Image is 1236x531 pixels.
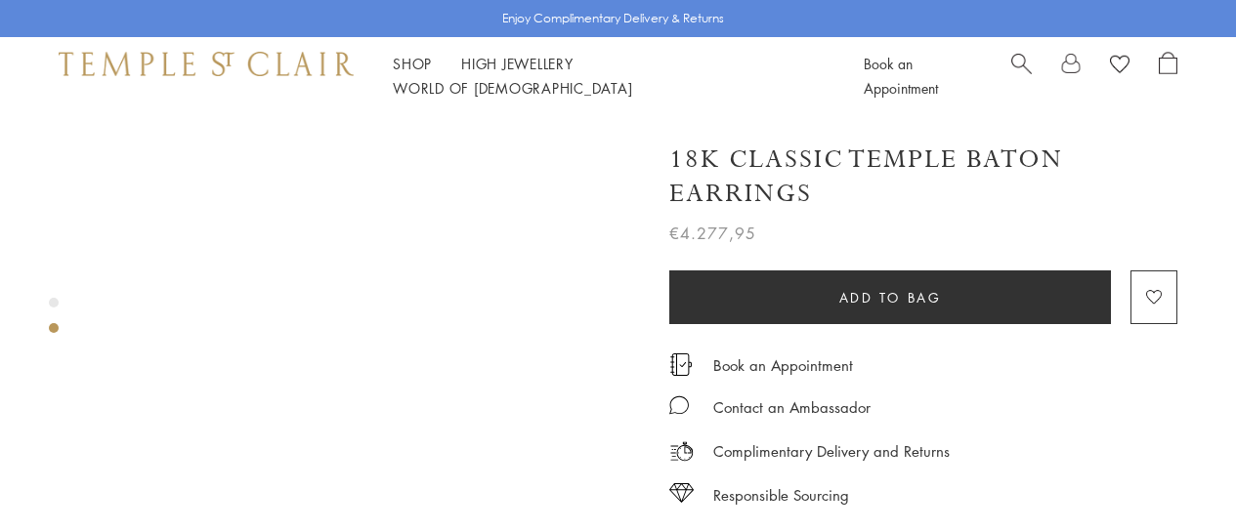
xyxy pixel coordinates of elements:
[1159,52,1177,101] a: Open Shopping Bag
[669,353,693,376] img: icon_appointment.svg
[839,287,942,308] span: Add to bag
[669,143,1177,211] h1: 18K Classic Temple Baton Earrings
[713,354,853,376] a: Book an Appointment
[713,439,950,464] p: Complimentary Delivery and Returns
[461,54,574,73] a: High JewelleryHigh Jewellery
[49,293,59,348] div: Product gallery navigation
[864,54,938,98] a: Book an Appointment
[669,483,694,503] img: icon_sourcing.svg
[1110,52,1129,81] a: View Wishlist
[393,52,820,101] nav: Main navigation
[669,221,756,246] span: €4.277,95
[393,78,632,98] a: World of [DEMOGRAPHIC_DATA]World of [DEMOGRAPHIC_DATA]
[1011,52,1032,101] a: Search
[502,9,724,28] p: Enjoy Complimentary Delivery & Returns
[669,395,689,415] img: MessageIcon-01_2.svg
[713,395,871,420] div: Contact an Ambassador
[59,52,354,75] img: Temple St. Clair
[669,439,694,464] img: icon_delivery.svg
[669,270,1111,324] button: Add to bag
[713,483,849,508] div: Responsible Sourcing
[393,54,432,73] a: ShopShop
